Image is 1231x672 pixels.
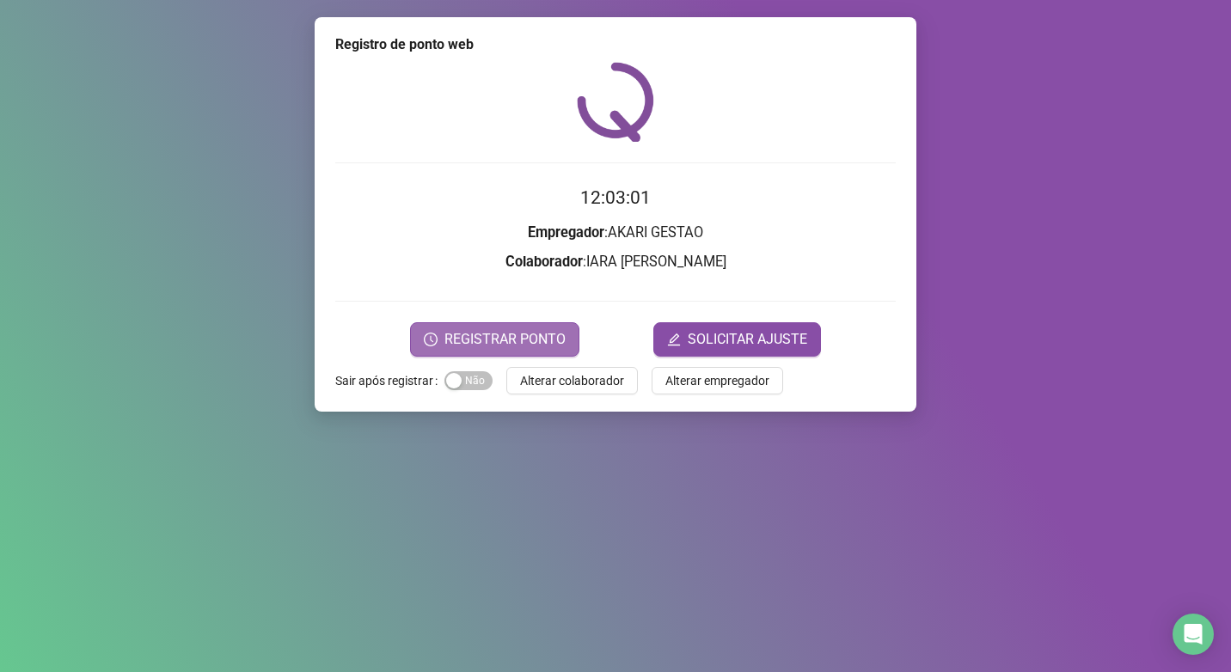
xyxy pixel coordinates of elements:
h3: : AKARI GESTAO [335,222,896,244]
span: clock-circle [424,333,438,346]
time: 12:03:01 [580,187,651,208]
button: Alterar colaborador [506,367,638,394]
strong: Colaborador [505,254,583,270]
strong: Empregador [528,224,604,241]
span: SOLICITAR AJUSTE [688,329,807,350]
div: Open Intercom Messenger [1173,614,1214,655]
div: Registro de ponto web [335,34,896,55]
span: Alterar empregador [665,371,769,390]
span: Alterar colaborador [520,371,624,390]
button: REGISTRAR PONTO [410,322,579,357]
h3: : IARA [PERSON_NAME] [335,251,896,273]
button: editSOLICITAR AJUSTE [653,322,821,357]
label: Sair após registrar [335,367,444,394]
span: edit [667,333,681,346]
span: REGISTRAR PONTO [444,329,566,350]
img: QRPoint [577,62,654,142]
button: Alterar empregador [652,367,783,394]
